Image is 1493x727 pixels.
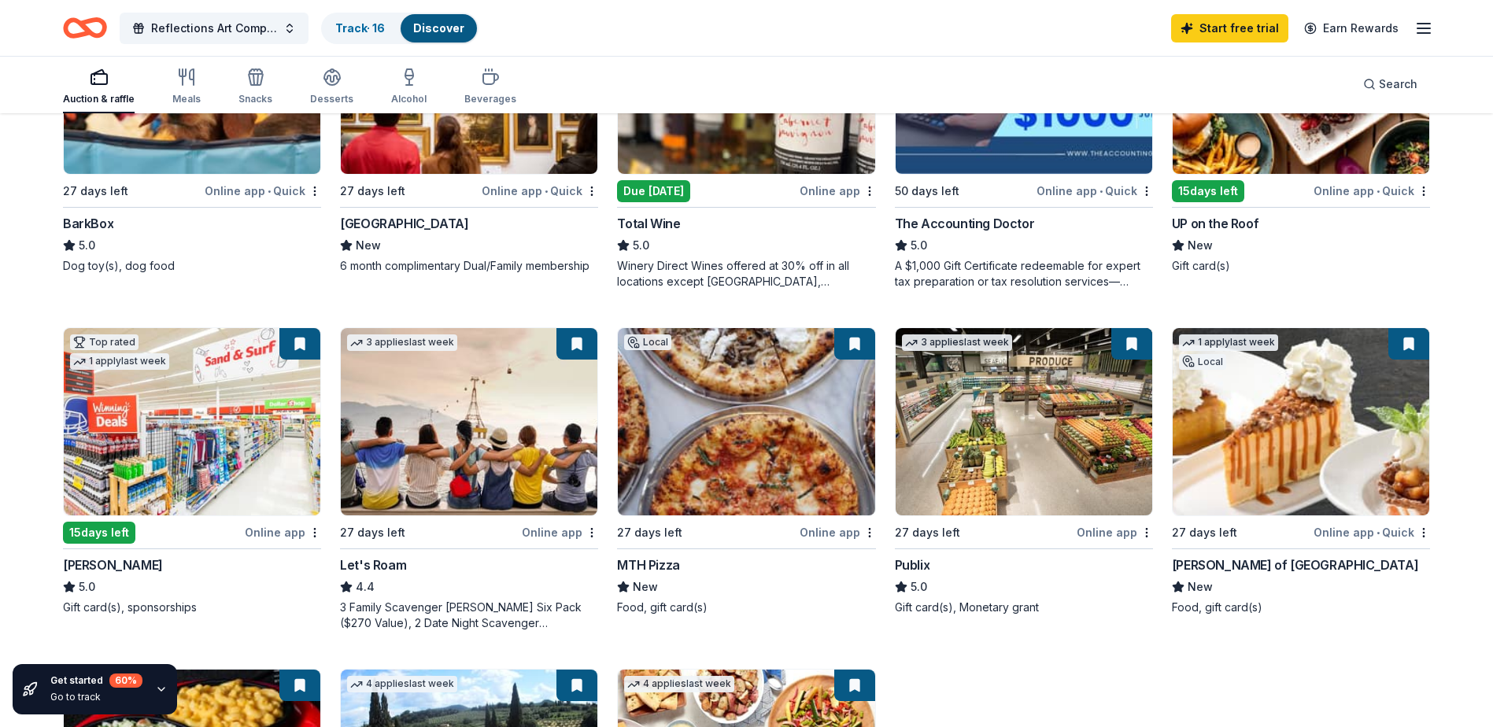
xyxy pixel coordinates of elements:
div: [PERSON_NAME] of [GEOGRAPHIC_DATA] [1172,555,1418,574]
div: 3 applies last week [347,334,457,351]
div: 27 days left [1172,523,1237,542]
div: Gift card(s), sponsorships [63,600,321,615]
button: Snacks [238,61,272,113]
span: 5.0 [633,236,649,255]
div: Alcohol [391,93,427,105]
div: Local [1179,354,1226,370]
div: Online app [800,181,876,201]
span: • [1377,526,1380,539]
div: MTH Pizza [617,555,679,574]
button: Search [1351,68,1430,100]
a: Image for Copeland's of New Orleans1 applylast weekLocal27 days leftOnline app•Quick[PERSON_NAME]... [1172,327,1430,615]
span: New [356,236,381,255]
div: 4 applies last week [624,676,734,692]
div: Online app Quick [1314,522,1430,542]
span: New [633,578,658,596]
img: Image for Let's Roam [341,328,597,515]
div: Top rated [70,334,139,350]
a: Start free trial [1171,14,1288,42]
a: Home [63,9,107,46]
button: Meals [172,61,201,113]
div: Online app Quick [1314,181,1430,201]
div: Desserts [310,93,353,105]
a: Earn Rewards [1295,14,1408,42]
span: 5.0 [911,578,927,596]
div: Meals [172,93,201,105]
div: Snacks [238,93,272,105]
div: 4 applies last week [347,676,457,692]
div: 15 days left [1172,180,1244,202]
div: Food, gift card(s) [617,600,875,615]
div: Total Wine [617,214,680,233]
img: Image for Winn-Dixie [64,328,320,515]
a: Image for Publix3 applieslast week27 days leftOnline appPublix5.0Gift card(s), Monetary grant [895,327,1153,615]
div: Online app Quick [1037,181,1153,201]
div: Due [DATE] [617,180,690,202]
span: • [545,185,548,197]
a: Track· 16 [335,21,385,35]
span: 4.4 [356,578,375,596]
div: Auction & raffle [63,93,135,105]
div: 27 days left [617,523,682,542]
div: BarkBox [63,214,113,233]
div: 15 days left [63,522,135,544]
span: • [1377,185,1380,197]
div: 27 days left [340,523,405,542]
span: • [1099,185,1103,197]
span: 5.0 [79,236,95,255]
img: Image for Publix [896,328,1152,515]
div: 27 days left [63,182,128,201]
a: Image for MTH PizzaLocal27 days leftOnline appMTH PizzaNewFood, gift card(s) [617,327,875,615]
div: Food, gift card(s) [1172,600,1430,615]
div: 3 applies last week [902,334,1012,351]
span: 5.0 [911,236,927,255]
div: Local [624,334,671,350]
div: 60 % [109,673,142,688]
div: Online app [1077,522,1153,542]
span: New [1188,236,1213,255]
button: Alcohol [391,61,427,113]
div: Beverages [464,93,516,105]
a: Image for Winn-DixieTop rated1 applylast week15days leftOnline app[PERSON_NAME]5.0Gift card(s), s... [63,327,321,615]
div: 3 Family Scavenger [PERSON_NAME] Six Pack ($270 Value), 2 Date Night Scavenger [PERSON_NAME] Two ... [340,600,598,631]
div: 1 apply last week [1179,334,1278,351]
a: Image for Let's Roam3 applieslast week27 days leftOnline appLet's Roam4.43 Family Scavenger [PERS... [340,327,598,631]
div: Online app [245,522,321,542]
span: Reflections Art Competition [151,19,277,38]
div: Gift card(s) [1172,258,1430,274]
div: Let's Roam [340,555,406,574]
div: [PERSON_NAME] [63,555,163,574]
div: The Accounting Doctor [895,214,1035,233]
span: Search [1379,75,1417,94]
div: Online app [800,522,876,542]
div: 1 apply last week [70,353,169,370]
div: 6 month complimentary Dual/Family membership [340,258,598,274]
div: UP on the Roof [1172,214,1258,233]
button: Desserts [310,61,353,113]
button: Beverages [464,61,516,113]
div: A $1,000 Gift Certificate redeemable for expert tax preparation or tax resolution services—recipi... [895,258,1153,290]
div: Publix [895,555,930,574]
span: • [268,185,271,197]
img: Image for Copeland's of New Orleans [1173,328,1429,515]
div: Online app [522,522,598,542]
span: 5.0 [79,578,95,596]
span: New [1188,578,1213,596]
button: Track· 16Discover [321,13,479,44]
div: 27 days left [895,523,960,542]
div: Dog toy(s), dog food [63,258,321,274]
button: Auction & raffle [63,61,135,113]
a: Discover [413,21,464,35]
div: Gift card(s), Monetary grant [895,600,1153,615]
div: Online app Quick [205,181,321,201]
div: Online app Quick [482,181,598,201]
div: Winery Direct Wines offered at 30% off in all locations except [GEOGRAPHIC_DATA], [GEOGRAPHIC_DAT... [617,258,875,290]
div: [GEOGRAPHIC_DATA] [340,214,468,233]
div: 50 days left [895,182,959,201]
div: Get started [50,673,142,688]
div: Go to track [50,691,142,703]
div: 27 days left [340,182,405,201]
img: Image for MTH Pizza [618,328,874,515]
button: Reflections Art Competition [120,13,309,44]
